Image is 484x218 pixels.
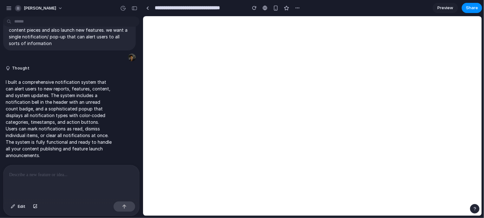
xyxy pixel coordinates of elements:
button: Share [462,3,482,13]
span: Edit [18,203,25,210]
button: Edit [8,201,29,212]
span: [PERSON_NAME] [24,5,56,11]
span: Share [466,5,478,11]
button: [PERSON_NAME] [12,3,66,13]
p: I built a comprehensive notification system that can alert users to new reports, features, conten... [6,79,112,159]
p: i want to build a notification feature that will alert users to new events or information. We pub... [9,13,130,47]
span: Preview [437,5,453,11]
a: Preview [433,3,458,13]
